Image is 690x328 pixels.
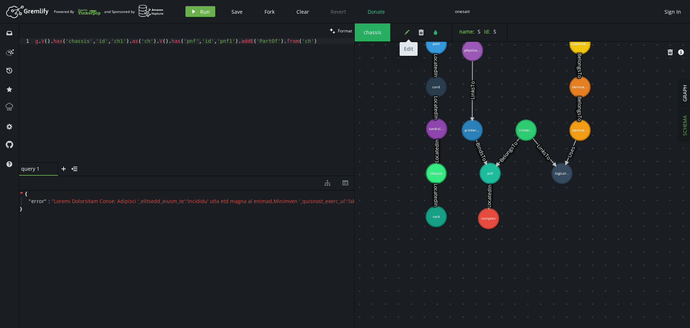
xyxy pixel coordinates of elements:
tspan: chassis [430,171,442,176]
span: Run [200,8,210,15]
div: Powered By [54,5,101,18]
div: 1 [19,38,34,44]
span: { [25,190,27,197]
button: Revert [325,6,351,17]
div: onesait [455,9,470,14]
span: Clear [296,8,309,15]
span: Format [338,28,352,34]
button: Run [185,6,215,17]
span: error [31,198,45,205]
span: Revert [331,8,346,15]
text: LocatedIn [433,96,440,120]
tspan: rack [433,214,440,219]
tspan: service... [572,127,588,132]
span: chassis [362,29,383,36]
label: name : [459,28,474,35]
button: Format [327,23,354,38]
tspan: card-sl... [429,126,444,131]
div: and Sponsored by [104,5,164,18]
span: SCHEMA [681,115,688,136]
span: query 1 [21,166,50,172]
text: LocatedIn [433,54,440,77]
span: : [49,198,50,205]
button: Save [226,6,248,17]
button: Donate [362,6,390,17]
button: Sign In [661,6,685,17]
span: S [478,28,480,35]
button: Fork [259,6,280,17]
tspan: pnf [487,171,493,176]
div: Edit [400,42,418,56]
tspan: card [432,84,440,89]
text: LinksTo [469,81,476,99]
tspan: service... [572,84,588,89]
button: Clear [291,6,314,17]
span: } [19,206,22,212]
tspan: complex [481,216,496,221]
text: LocatedIn [433,183,440,207]
span: " [29,198,31,205]
text: BelongsTo [576,53,583,78]
span: Fork [264,8,275,15]
tspan: logical... [555,171,569,176]
span: " [44,198,47,205]
span: Sign In [664,8,681,15]
span: Save [231,8,243,15]
label: id : [484,28,490,35]
text: BelongsTo [576,96,583,121]
span: S [493,28,496,35]
text: LocatedIn [433,139,440,163]
tspan: l-inter... [519,127,533,132]
text: LocatedIn [486,184,493,208]
span: GRAPH [681,85,688,102]
span: Donate [368,8,385,15]
img: AWS Neptune [138,5,164,17]
tspan: p-inter... [465,127,479,132]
